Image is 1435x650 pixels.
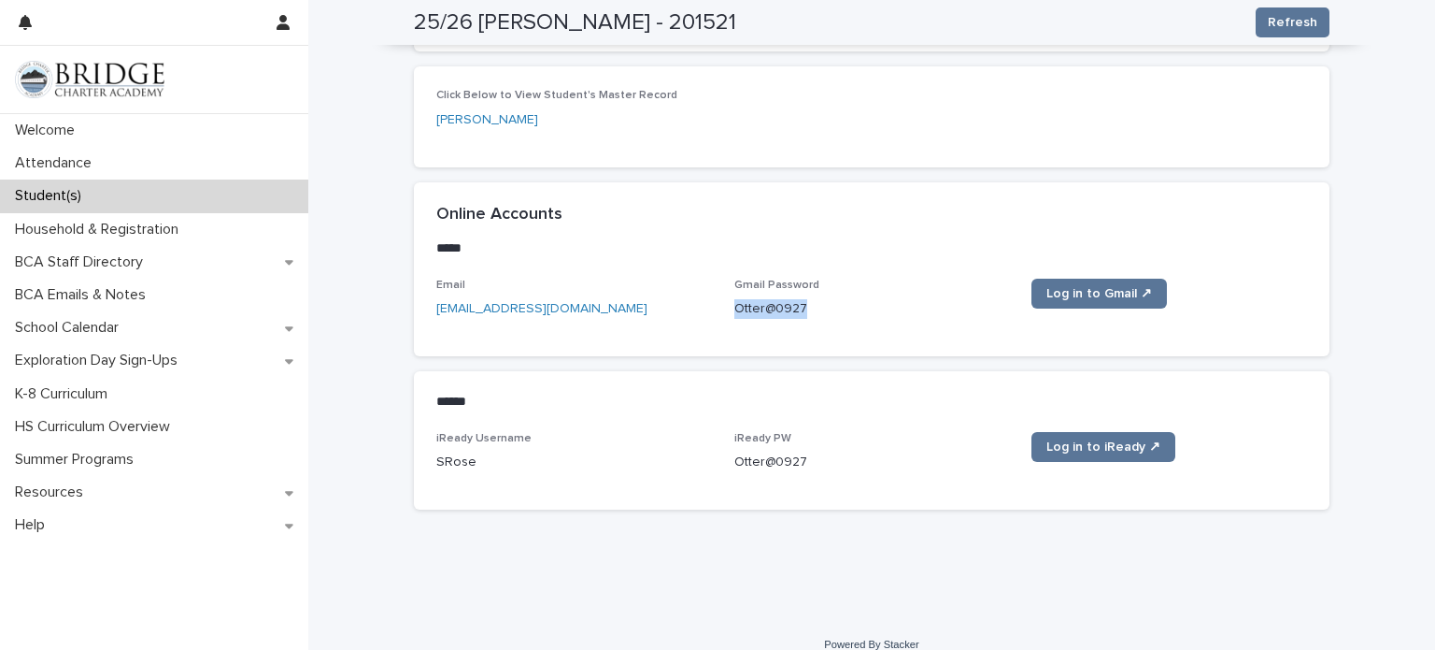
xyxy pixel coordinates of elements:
[1046,287,1152,300] span: Log in to Gmail ↗
[1031,279,1167,309] a: Log in to Gmail ↗
[1256,7,1329,37] button: Refresh
[436,90,677,101] span: Click Below to View Student's Master Record
[7,516,60,534] p: Help
[436,205,562,225] h2: Online Accounts
[1031,432,1175,462] a: Log in to iReady ↗
[7,319,134,337] p: School Calendar
[734,299,1010,319] p: Otter@0927
[414,9,736,36] h2: 25/26 [PERSON_NAME] - 201521
[734,280,819,291] span: Gmail Password
[1046,441,1160,454] span: Log in to iReady ↗
[7,154,107,172] p: Attendance
[436,280,465,291] span: Email
[436,453,712,472] p: SRose
[7,221,193,238] p: Household & Registration
[7,352,192,369] p: Exploration Day Sign-Ups
[436,433,532,444] span: iReady Username
[7,122,90,139] p: Welcome
[15,61,164,98] img: V1C1m3IdTEidaUdm9Hs0
[1268,13,1317,32] span: Refresh
[7,253,158,271] p: BCA Staff Directory
[734,433,791,444] span: iReady PW
[824,639,918,650] a: Powered By Stacker
[436,302,647,315] a: [EMAIL_ADDRESS][DOMAIN_NAME]
[7,385,122,403] p: K-8 Curriculum
[436,110,538,130] a: [PERSON_NAME]
[7,451,149,469] p: Summer Programs
[7,286,161,304] p: BCA Emails & Notes
[7,484,98,501] p: Resources
[7,418,185,436] p: HS Curriculum Overview
[734,453,1010,472] p: Otter@0927
[7,187,96,205] p: Student(s)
